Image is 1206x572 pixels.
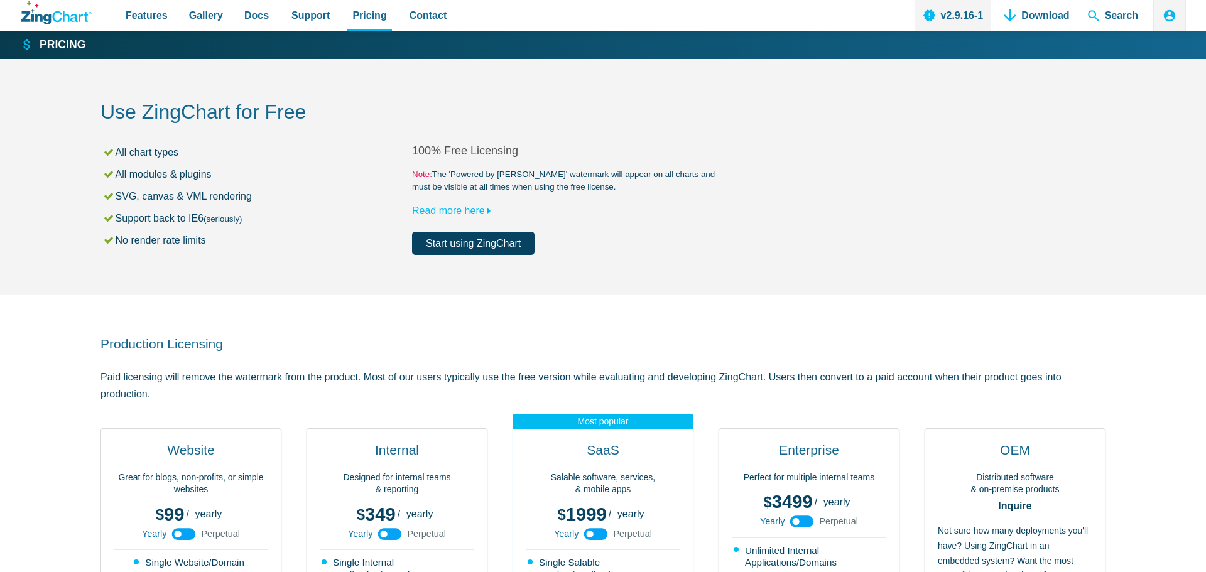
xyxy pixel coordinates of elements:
a: Pricing [21,38,85,53]
span: Contact [410,7,447,24]
span: yearly [406,509,433,519]
span: Support [291,7,330,24]
span: yearly [823,497,850,507]
a: Start using ZingChart [412,232,535,255]
h2: Enterprise [732,441,886,465]
span: 99 [156,504,184,524]
li: No render rate limits [102,232,412,249]
p: Distributed software & on-premise products [938,472,1092,496]
span: 1999 [558,504,607,524]
li: All chart types [102,144,412,161]
p: Perfect for multiple internal teams [732,472,886,484]
span: / [187,509,189,519]
span: Perpetual [613,529,652,538]
span: Perpetual [201,529,240,538]
strong: Inquire [938,501,1092,511]
span: Note: [412,170,432,179]
small: (seriously) [204,214,242,224]
h2: OEM [938,441,1092,465]
span: Perpetual [819,517,858,526]
span: Yearly [348,529,372,538]
span: 349 [357,504,396,524]
span: Yearly [554,529,579,538]
li: All modules & plugins [102,166,412,183]
span: / [815,497,817,507]
span: Perpetual [407,529,446,538]
span: / [398,509,400,519]
li: Support back to IE6 [102,210,412,227]
h2: Production Licensing [100,335,1105,352]
span: yearly [195,509,222,519]
span: Docs [244,7,269,24]
span: Pricing [352,7,386,24]
p: Great for blogs, non-profits, or simple websites [114,472,268,496]
small: The 'Powered by [PERSON_NAME]' watermark will appear on all charts and must be visible at all tim... [412,168,724,193]
a: Read more here [412,205,496,216]
p: Salable software, services, & mobile apps [526,472,680,496]
p: Paid licensing will remove the watermark from the product. Most of our users typically use the fr... [100,369,1105,402]
span: Gallery [189,7,223,24]
span: yearly [617,509,644,519]
a: ZingChart Logo. Click to return to the homepage [21,1,92,24]
span: 3499 [764,492,813,512]
span: Features [126,7,168,24]
h2: Internal [320,441,474,465]
strong: Pricing [40,40,85,51]
span: Yearly [760,517,785,526]
h2: 100% Free Licensing [412,144,724,158]
h2: SaaS [526,441,680,465]
span: Yearly [142,529,166,538]
h2: Use ZingChart for Free [100,99,1105,127]
h2: Website [114,441,268,465]
p: Designed for internal teams & reporting [320,472,474,496]
li: SVG, canvas & VML rendering [102,188,412,205]
span: / [609,509,611,519]
li: Single Website/Domain [134,556,249,569]
li: Unlimited Internal Applications/Domains [734,544,886,569]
